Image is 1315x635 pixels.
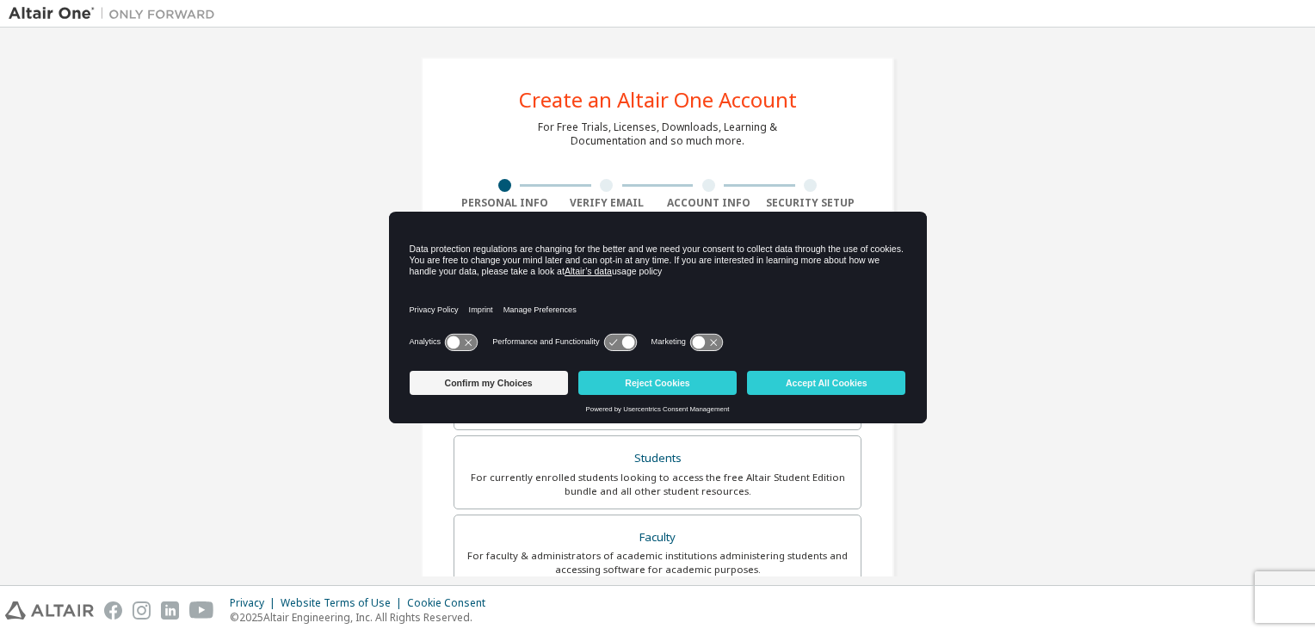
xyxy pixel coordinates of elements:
[104,601,122,620] img: facebook.svg
[519,89,797,110] div: Create an Altair One Account
[465,549,850,576] div: For faculty & administrators of academic institutions administering students and accessing softwa...
[281,596,407,610] div: Website Terms of Use
[465,471,850,498] div: For currently enrolled students looking to access the free Altair Student Edition bundle and all ...
[465,526,850,550] div: Faculty
[556,196,658,210] div: Verify Email
[230,596,281,610] div: Privacy
[230,610,496,625] p: © 2025 Altair Engineering, Inc. All Rights Reserved.
[407,596,496,610] div: Cookie Consent
[454,196,556,210] div: Personal Info
[189,601,214,620] img: youtube.svg
[538,120,777,148] div: For Free Trials, Licenses, Downloads, Learning & Documentation and so much more.
[465,447,850,471] div: Students
[9,5,224,22] img: Altair One
[657,196,760,210] div: Account Info
[5,601,94,620] img: altair_logo.svg
[133,601,151,620] img: instagram.svg
[161,601,179,620] img: linkedin.svg
[760,196,862,210] div: Security Setup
